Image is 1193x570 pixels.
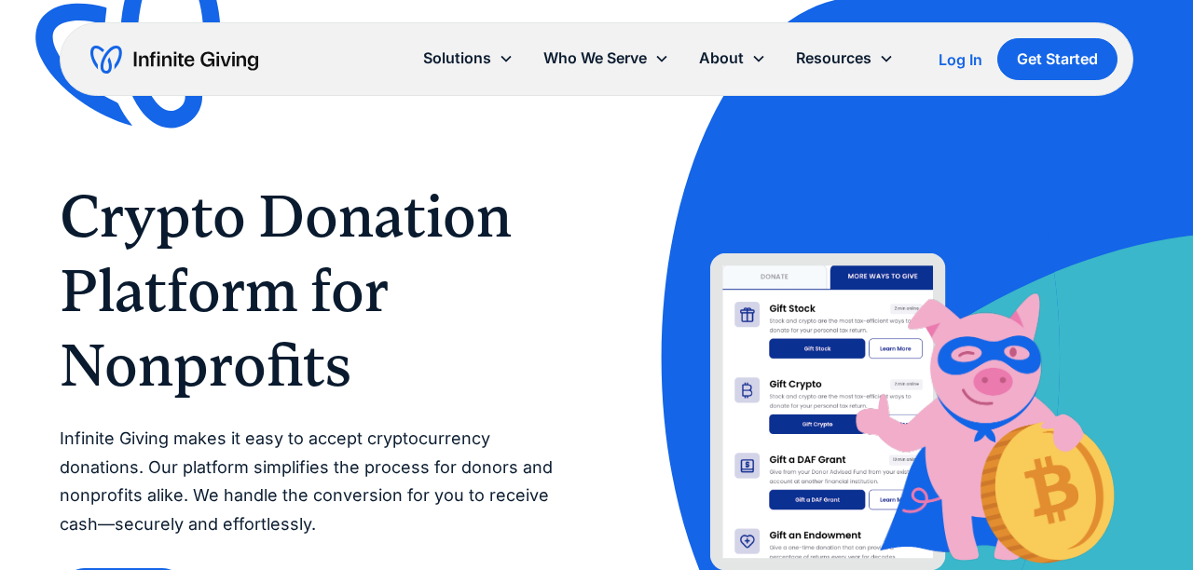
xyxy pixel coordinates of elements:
div: Solutions [423,46,491,71]
h1: Crypto Donation Platform for Nonprofits [60,179,559,402]
div: About [699,46,744,71]
div: Who We Serve [528,38,684,78]
div: Resources [796,46,871,71]
a: Get Started [997,38,1118,80]
p: Infinite Giving makes it easy to accept cryptocurrency donations. Our platform simplifies the pro... [60,425,559,538]
div: About [684,38,781,78]
div: Log In [939,52,982,67]
div: Solutions [408,38,528,78]
div: Who We Serve [543,46,647,71]
div: Resources [781,38,909,78]
a: Log In [939,48,982,71]
a: home [90,45,258,75]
